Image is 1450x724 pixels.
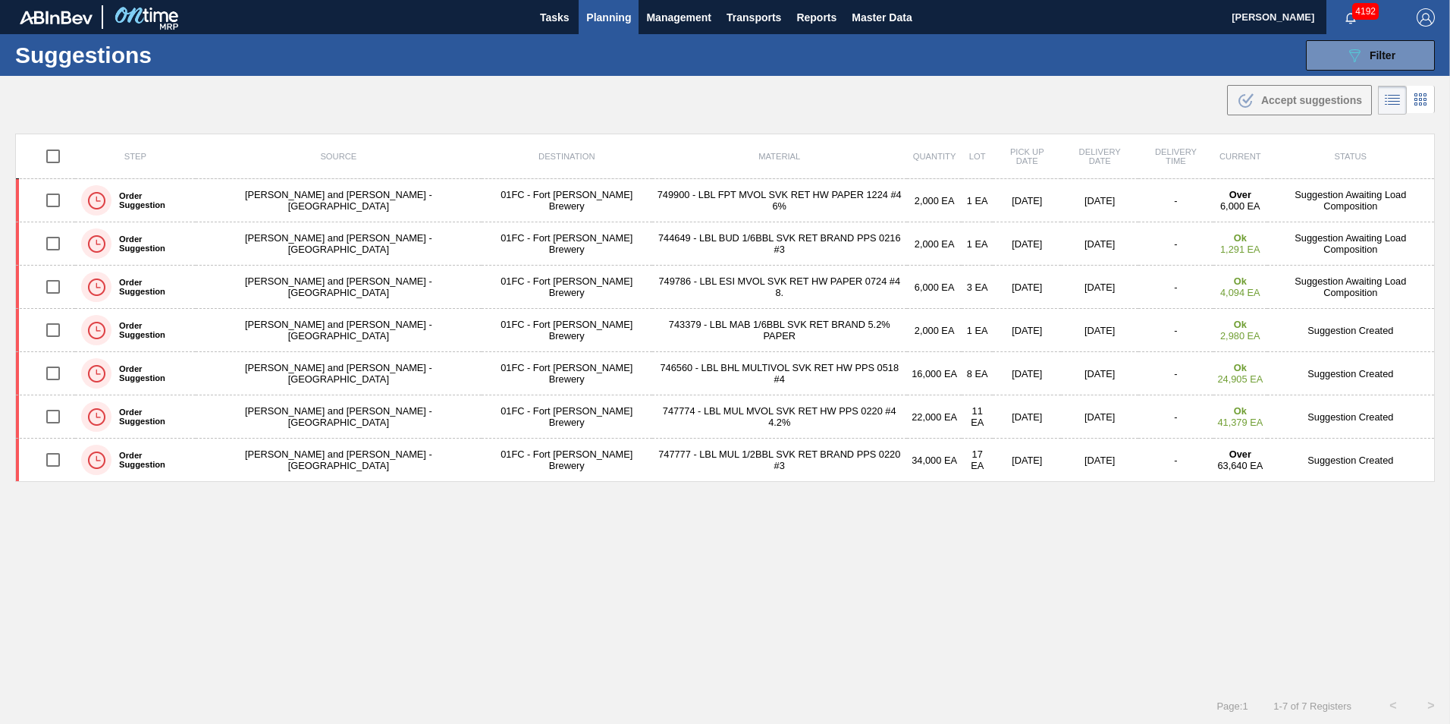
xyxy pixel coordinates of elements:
td: Suggestion Created [1267,352,1435,395]
h1: Suggestions [15,46,284,64]
span: Accept suggestions [1261,94,1362,106]
strong: Ok [1234,319,1247,330]
a: Order Suggestion[PERSON_NAME] and [PERSON_NAME] - [GEOGRAPHIC_DATA]01FC - Fort [PERSON_NAME] Brew... [16,352,1435,395]
a: Order Suggestion[PERSON_NAME] and [PERSON_NAME] - [GEOGRAPHIC_DATA]01FC - Fort [PERSON_NAME] Brew... [16,395,1435,439]
td: 1 EA [962,179,993,222]
span: Status [1335,152,1367,161]
a: Order Suggestion[PERSON_NAME] and [PERSON_NAME] - [GEOGRAPHIC_DATA]01FC - Fort [PERSON_NAME] Brew... [16,439,1435,482]
td: 749786 - LBL ESI MVOL SVK RET HW PAPER 0724 #4 8. [652,266,907,309]
td: 744649 - LBL BUD 1/6BBL SVK RET BRAND PPS 0216 #3 [652,222,907,266]
span: Delivery Time [1155,147,1197,165]
td: [DATE] [993,266,1061,309]
a: Order Suggestion[PERSON_NAME] and [PERSON_NAME] - [GEOGRAPHIC_DATA]01FC - Fort [PERSON_NAME] Brew... [16,266,1435,309]
label: Order Suggestion [111,364,190,382]
td: - [1138,179,1213,222]
strong: Ok [1234,405,1247,417]
span: Planning [586,8,631,27]
td: 3 EA [962,266,993,309]
td: [DATE] [1061,266,1138,309]
button: Accept suggestions [1227,85,1372,115]
td: Suggestion Created [1267,439,1435,482]
label: Order Suggestion [111,235,190,253]
td: [PERSON_NAME] and [PERSON_NAME] - [GEOGRAPHIC_DATA] [196,309,482,352]
td: 34,000 EA [907,439,962,482]
td: [PERSON_NAME] and [PERSON_NAME] - [GEOGRAPHIC_DATA] [196,222,482,266]
td: 2,000 EA [907,222,962,266]
td: [PERSON_NAME] and [PERSON_NAME] - [GEOGRAPHIC_DATA] [196,439,482,482]
td: [PERSON_NAME] and [PERSON_NAME] - [GEOGRAPHIC_DATA] [196,352,482,395]
td: [DATE] [1061,352,1138,395]
td: [PERSON_NAME] and [PERSON_NAME] - [GEOGRAPHIC_DATA] [196,266,482,309]
a: Order Suggestion[PERSON_NAME] and [PERSON_NAME] - [GEOGRAPHIC_DATA]01FC - Fort [PERSON_NAME] Brew... [16,179,1435,222]
a: Order Suggestion[PERSON_NAME] and [PERSON_NAME] - [GEOGRAPHIC_DATA]01FC - Fort [PERSON_NAME] Brew... [16,222,1435,266]
label: Order Suggestion [111,451,190,469]
span: 63,640 EA [1217,460,1263,471]
strong: Over [1229,189,1251,200]
td: [DATE] [1061,179,1138,222]
td: [DATE] [1061,395,1138,439]
td: Suggestion Created [1267,395,1435,439]
span: Delivery Date [1079,147,1121,165]
td: Suggestion Awaiting Load Composition [1267,179,1435,222]
td: Suggestion Created [1267,309,1435,352]
span: 4192 [1352,3,1379,20]
span: Source [320,152,356,161]
div: Card Vision [1407,86,1435,115]
td: 01FC - Fort [PERSON_NAME] Brewery [482,439,652,482]
strong: Ok [1234,362,1247,373]
span: 6,000 EA [1220,200,1260,212]
label: Order Suggestion [111,321,190,339]
span: Management [646,8,711,27]
span: Material [758,152,800,161]
td: Suggestion Awaiting Load Composition [1267,266,1435,309]
td: 01FC - Fort [PERSON_NAME] Brewery [482,179,652,222]
span: Master Data [852,8,912,27]
td: 01FC - Fort [PERSON_NAME] Brewery [482,352,652,395]
td: - [1138,222,1213,266]
td: [PERSON_NAME] and [PERSON_NAME] - [GEOGRAPHIC_DATA] [196,395,482,439]
td: - [1138,439,1213,482]
span: 1,291 EA [1220,244,1260,255]
button: Notifications [1326,7,1375,28]
label: Order Suggestion [111,278,190,296]
span: 1 - 7 of 7 Registers [1271,700,1351,712]
span: 4,094 EA [1220,287,1260,298]
strong: Ok [1234,232,1247,244]
span: Transports [727,8,781,27]
span: Lot [969,152,986,161]
span: Destination [538,152,595,161]
span: Page : 1 [1216,700,1248,712]
button: Filter [1306,40,1435,71]
td: 746560 - LBL BHL MULTIVOL SVK RET HW PPS 0518 #4 [652,352,907,395]
td: 1 EA [962,222,993,266]
td: 1 EA [962,309,993,352]
td: [DATE] [993,179,1061,222]
span: Reports [796,8,836,27]
img: TNhmsLtSVTkK8tSr43FrP2fwEKptu5GPRR3wAAAABJRU5ErkJggg== [20,11,93,24]
td: 8 EA [962,352,993,395]
td: 2,000 EA [907,309,962,352]
td: 749900 - LBL FPT MVOL SVK RET HW PAPER 1224 #4 6% [652,179,907,222]
span: 41,379 EA [1217,417,1263,428]
strong: Over [1229,449,1251,460]
td: - [1138,395,1213,439]
td: [DATE] [993,439,1061,482]
td: [DATE] [1061,439,1138,482]
td: 01FC - Fort [PERSON_NAME] Brewery [482,395,652,439]
td: 22,000 EA [907,395,962,439]
td: 2,000 EA [907,179,962,222]
td: [DATE] [993,395,1061,439]
span: Filter [1370,49,1395,61]
a: Order Suggestion[PERSON_NAME] and [PERSON_NAME] - [GEOGRAPHIC_DATA]01FC - Fort [PERSON_NAME] Brew... [16,309,1435,352]
div: List Vision [1378,86,1407,115]
td: - [1138,309,1213,352]
label: Order Suggestion [111,408,190,426]
span: Step [124,152,146,161]
td: Suggestion Awaiting Load Composition [1267,222,1435,266]
td: 11 EA [962,395,993,439]
span: Tasks [538,8,571,27]
td: 01FC - Fort [PERSON_NAME] Brewery [482,309,652,352]
td: - [1138,266,1213,309]
td: 16,000 EA [907,352,962,395]
td: [DATE] [993,222,1061,266]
